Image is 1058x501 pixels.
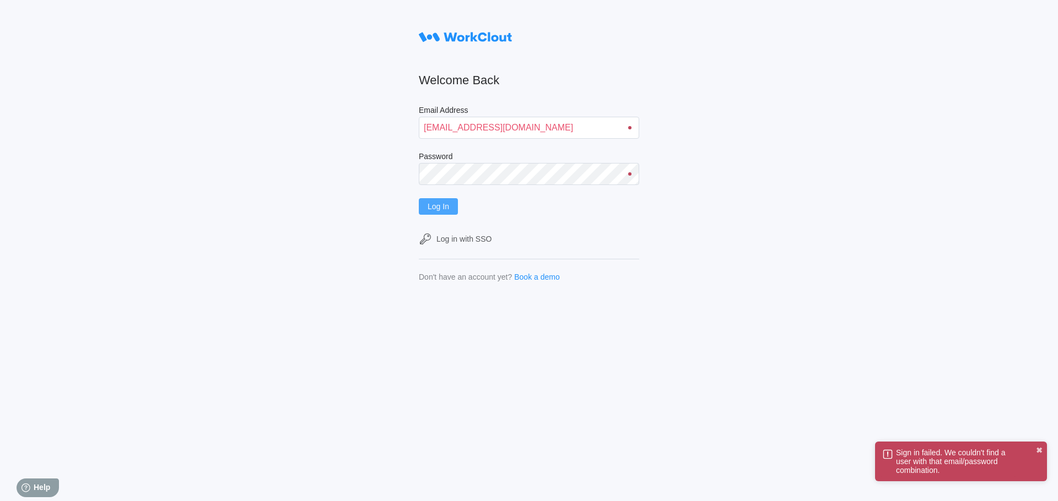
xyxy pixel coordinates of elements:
[419,198,458,215] button: Log In
[428,203,449,210] span: Log In
[896,448,1013,475] div: Sign in failed. We couldn't find a user with that email/password combination.
[419,117,639,139] input: Enter your email
[1036,446,1043,455] button: close
[436,235,492,243] div: Log in with SSO
[419,152,639,163] label: Password
[419,232,639,246] a: Log in with SSO
[419,273,512,281] div: Don't have an account yet?
[419,73,639,88] h2: Welcome Back
[419,106,639,117] label: Email Address
[514,273,560,281] a: Book a demo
